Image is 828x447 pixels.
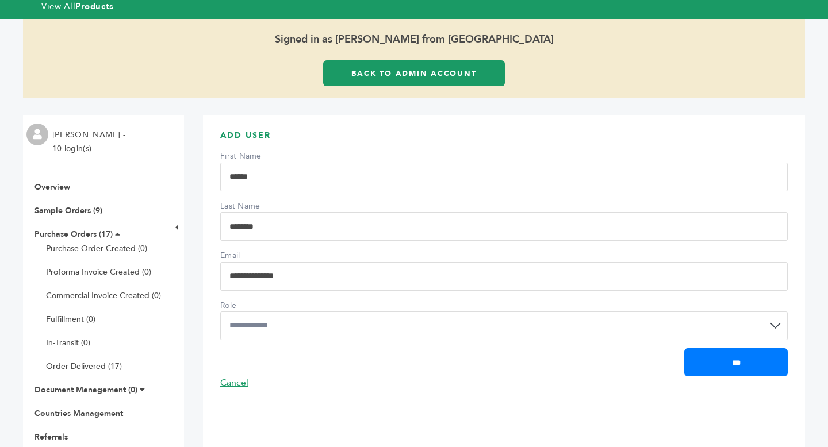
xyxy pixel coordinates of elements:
img: profile.png [26,124,48,145]
a: Commercial Invoice Created (0) [46,290,161,301]
label: Role [220,300,301,311]
a: Purchase Orders (17) [34,229,113,240]
a: In-Transit (0) [46,337,90,348]
li: [PERSON_NAME] - 10 login(s) [52,128,128,156]
a: Cancel [220,376,248,389]
strong: Products [75,1,113,12]
a: Order Delivered (17) [46,361,122,372]
label: Last Name [220,201,301,212]
a: View AllProducts [41,1,114,12]
a: Back to Admin Account [323,60,505,86]
label: Email [220,250,301,261]
a: Countries Management [34,408,123,419]
a: Overview [34,182,70,192]
label: First Name [220,151,301,162]
span: Signed in as [PERSON_NAME] from [GEOGRAPHIC_DATA] [23,19,805,60]
a: Document Management (0) [34,384,137,395]
a: Sample Orders (9) [34,205,102,216]
a: Proforma Invoice Created (0) [46,267,151,278]
a: Referrals [34,431,68,442]
a: Fulfillment (0) [46,314,95,325]
a: Purchase Order Created (0) [46,243,147,254]
h3: Add User [220,130,788,150]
